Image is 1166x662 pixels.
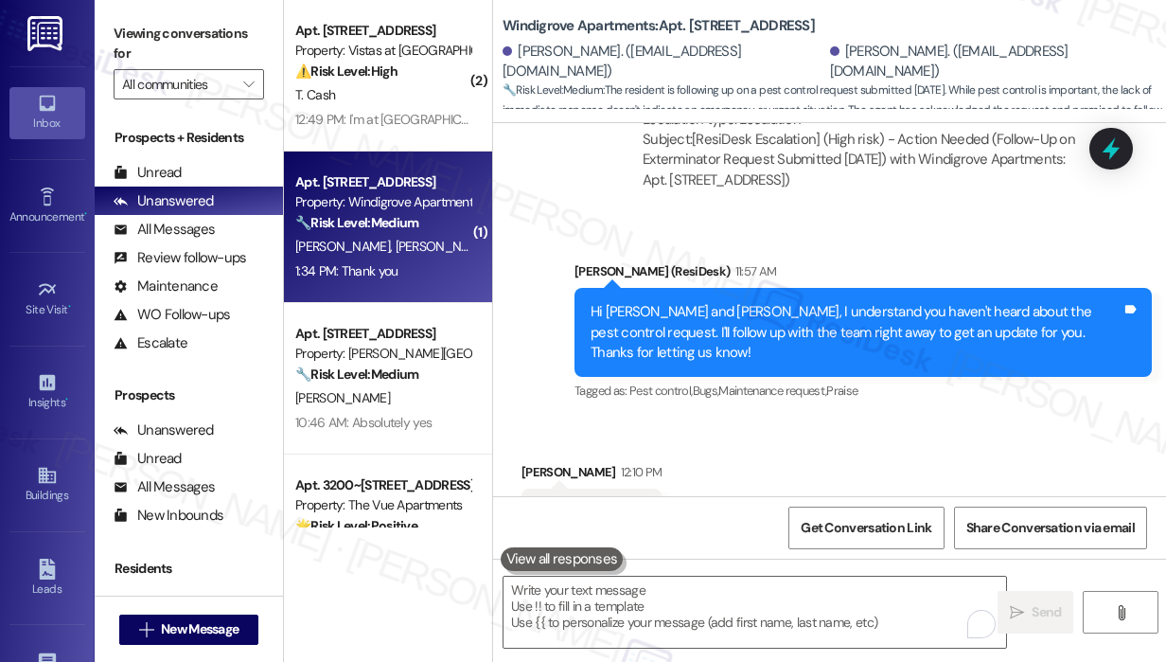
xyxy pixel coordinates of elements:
[643,130,1083,190] div: Subject: [ResiDesk Escalation] (High risk) - Action Needed (Follow-Up on Exterminator Request Sub...
[295,414,432,431] div: 10:46 AM: Absolutely yes
[114,248,246,268] div: Review follow-ups
[1010,605,1024,620] i: 
[954,507,1147,549] button: Share Conversation via email
[9,87,85,138] a: Inbox
[521,462,662,489] div: [PERSON_NAME]
[114,449,182,469] div: Unread
[119,615,259,645] button: New Message
[503,81,1166,141] span: : The resident is following up on a pest control request submitted [DATE]. While pest control is ...
[295,21,470,41] div: Apt. [STREET_ADDRESS]
[84,207,87,221] span: •
[114,305,230,325] div: WO Follow-ups
[95,559,283,579] div: Residents
[295,475,470,495] div: Apt. 3200~[STREET_ADDRESS]
[114,593,182,613] div: Unread
[503,16,815,36] b: Windigrove Apartments: Apt. [STREET_ADDRESS]
[830,42,1153,82] div: [PERSON_NAME]. ([EMAIL_ADDRESS][DOMAIN_NAME])
[295,324,470,344] div: Apt. [STREET_ADDRESS]
[161,619,238,639] span: New Message
[574,261,1152,288] div: [PERSON_NAME] (ResiDesk)
[295,192,470,212] div: Property: Windigrove Apartments
[629,383,693,399] span: Pest control ,
[9,459,85,510] a: Buildings
[826,383,857,399] span: Praise
[114,220,215,240] div: All Messages
[122,69,234,99] input: All communities
[114,191,214,211] div: Unanswered
[9,274,85,325] a: Site Visit •
[295,63,397,80] strong: ⚠️ Risk Level: High
[9,553,85,604] a: Leads
[574,377,1152,404] div: Tagged as:
[295,344,470,364] div: Property: [PERSON_NAME][GEOGRAPHIC_DATA] Apartments
[295,389,390,406] span: [PERSON_NAME]
[801,518,931,538] span: Get Conversation Link
[295,495,470,515] div: Property: The Vue Apartments
[114,333,187,353] div: Escalate
[27,16,66,51] img: ResiDesk Logo
[616,462,662,482] div: 12:10 PM
[295,172,470,192] div: Apt. [STREET_ADDRESS]
[295,86,335,103] span: T. Cash
[295,111,840,128] div: 12:49 PM: I'm at [GEOGRAPHIC_DATA] now to get an [MEDICAL_DATA] but when I get back I'll stop in
[731,261,777,281] div: 11:57 AM
[396,238,490,255] span: [PERSON_NAME]
[114,506,223,526] div: New Inbounds
[1114,605,1128,620] i: 
[503,82,603,98] strong: 🔧 Risk Level: Medium
[114,163,182,183] div: Unread
[68,300,71,313] span: •
[998,591,1073,634] button: Send
[718,383,826,399] span: Maintenance request ,
[295,517,417,534] strong: 🌟 Risk Level: Positive
[503,577,1006,648] textarea: To enrich screen reader interactions, please activate Accessibility in Grammarly extension settings
[295,366,418,383] strong: 🔧 Risk Level: Medium
[139,622,153,637] i: 
[295,214,418,231] strong: 🔧 Risk Level: Medium
[114,477,215,497] div: All Messages
[95,385,283,405] div: Prospects
[114,420,214,440] div: Unanswered
[95,128,283,148] div: Prospects + Residents
[65,393,68,406] span: •
[693,383,719,399] span: Bugs ,
[503,42,825,82] div: [PERSON_NAME]. ([EMAIL_ADDRESS][DOMAIN_NAME])
[295,41,470,61] div: Property: Vistas at [GEOGRAPHIC_DATA]
[966,518,1135,538] span: Share Conversation via email
[788,507,944,549] button: Get Conversation Link
[9,367,85,418] a: Insights •
[114,277,218,296] div: Maintenance
[243,77,254,92] i: 
[114,19,264,69] label: Viewing conversations for
[591,302,1122,363] div: Hi [PERSON_NAME] and [PERSON_NAME], I understand you haven't heard about the pest control request...
[295,262,397,279] div: 1:34 PM: Thank you
[1032,602,1061,622] span: Send
[295,238,396,255] span: [PERSON_NAME]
